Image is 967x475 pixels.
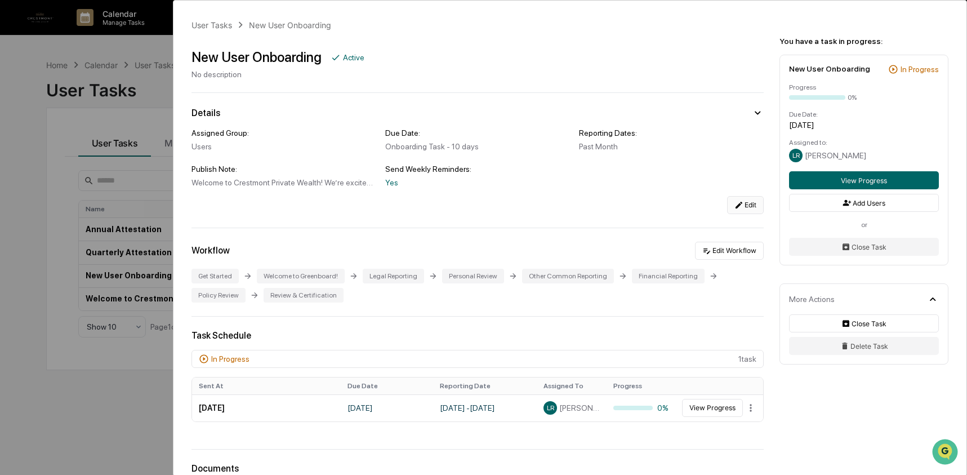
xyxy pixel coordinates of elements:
td: [DATE] [192,394,341,421]
th: Progress [607,378,676,394]
div: Assigned to: [789,139,939,147]
span: Preclearance [23,142,73,153]
p: How can we help? [11,24,205,42]
span: Pylon [112,191,136,199]
span: LR [792,152,800,159]
div: 0% [613,403,670,412]
div: Financial Reporting [632,269,705,283]
div: Users [191,142,376,151]
div: Other Common Reporting [522,269,614,283]
span: Data Lookup [23,163,71,175]
div: Review & Certification [264,288,344,303]
div: New User Onboarding [191,49,322,65]
button: Start new chat [191,90,205,103]
div: We're available if you need us! [38,97,142,106]
div: 🖐️ [11,143,20,152]
div: New User Onboarding [249,20,331,30]
div: Legal Reporting [363,269,424,283]
img: 1746055101610-c473b297-6a78-478c-a979-82029cc54cd1 [11,86,32,106]
button: View Progress [789,171,939,189]
div: Policy Review [191,288,246,303]
div: Documents [191,463,764,474]
div: Reporting Dates: [579,128,764,137]
span: LR [547,404,554,412]
span: [PERSON_NAME] [559,403,600,412]
div: Personal Review [442,269,504,283]
button: Add Users [789,194,939,212]
th: Sent At [192,378,341,394]
button: Delete Task [789,337,939,355]
div: In Progress [211,354,249,363]
div: 🔎 [11,165,20,174]
th: Due Date [341,378,433,394]
div: User Tasks [191,20,232,30]
div: Assigned Group: [191,128,376,137]
button: Edit Workflow [695,242,764,260]
iframe: Open customer support [931,438,961,468]
div: Welcome to Crestmont Private Wealth! We’re excited to have you join the team. To help get you sta... [191,178,376,187]
span: [PERSON_NAME] [805,151,866,160]
a: 🔎Data Lookup [7,159,75,179]
button: Edit [727,196,764,214]
div: or [789,221,939,229]
td: [DATE] [341,394,433,421]
th: Assigned To [537,378,607,394]
button: Close Task [789,314,939,332]
div: Progress [789,83,939,91]
button: View Progress [682,399,743,417]
div: Send Weekly Reminders: [385,165,570,174]
div: Past Month [579,142,764,151]
div: Due Date: [789,110,939,118]
div: Welcome to Greenboard! [257,269,345,283]
div: Due Date: [385,128,570,137]
div: In Progress [901,65,939,74]
div: Details [191,108,220,118]
span: Attestations [93,142,140,153]
div: No description [191,70,364,79]
div: 0% [848,94,857,101]
div: Yes [385,178,570,187]
a: 🗄️Attestations [77,137,144,158]
div: New User Onboarding [789,64,870,73]
button: Close Task [789,238,939,256]
div: Active [343,53,364,62]
div: Get Started [191,269,239,283]
div: Publish Note: [191,165,376,174]
th: Reporting Date [433,378,537,394]
td: [DATE] - [DATE] [433,394,537,421]
a: Powered byPylon [79,190,136,199]
div: Task Schedule [191,330,764,341]
div: [DATE] [789,121,939,130]
div: You have a task in progress: [779,37,948,46]
div: 🗄️ [82,143,91,152]
div: Start new chat [38,86,185,97]
div: Onboarding Task - 10 days [385,142,570,151]
a: 🖐️Preclearance [7,137,77,158]
div: 1 task [191,350,764,368]
div: Workflow [191,245,230,256]
div: More Actions [789,295,835,304]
